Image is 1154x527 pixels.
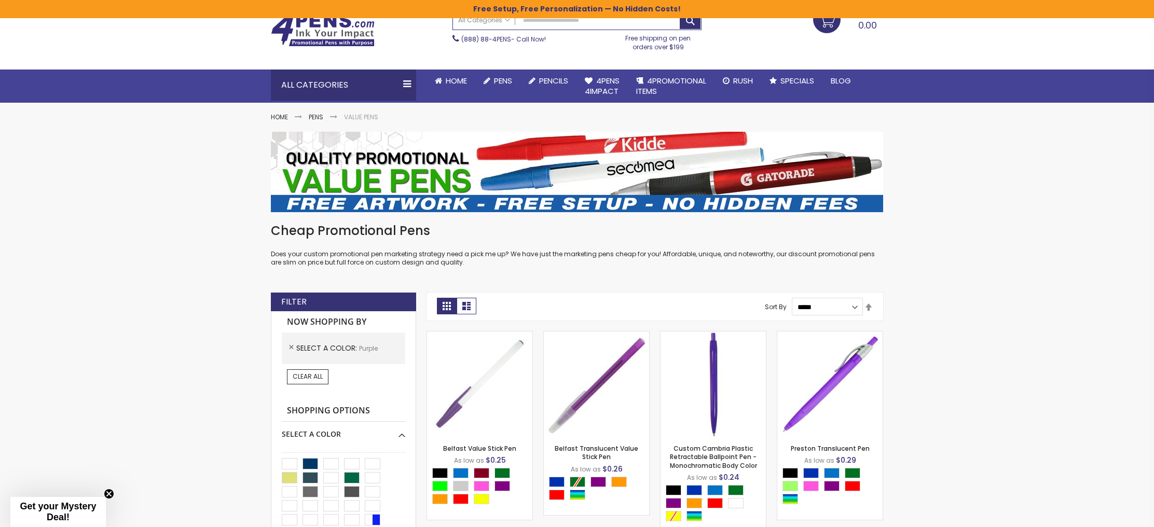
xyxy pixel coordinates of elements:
[427,331,532,437] img: Belfast Value Stick Pen-Purple
[104,489,114,499] button: Close teaser
[611,477,627,487] div: Orange
[777,331,883,340] a: Preston Translucent Pen-Purple
[443,444,516,453] a: Belfast Value Stick Pen
[782,494,798,504] div: Assorted
[344,113,378,121] strong: Value Pens
[687,473,717,482] span: As low as
[359,344,378,353] span: Purple
[824,468,840,478] div: Blue Light
[453,468,469,478] div: Blue Light
[432,468,448,478] div: Black
[494,75,512,86] span: Pens
[555,444,638,461] a: Belfast Translucent Value Stick Pen
[666,485,681,495] div: Black
[296,343,359,353] span: Select A Color
[858,19,877,32] span: 0.00
[670,444,757,469] a: Custom Cambria Plastic Retractable Ballpoint Pen - Monochromatic Body Color
[474,468,489,478] div: Burgundy
[686,498,702,508] div: Orange
[271,70,416,101] div: All Categories
[803,468,819,478] div: Blue
[544,331,649,437] img: Belfast Translucent Value Stick Pen-Purple
[281,296,307,308] strong: Filter
[453,11,515,29] a: All Categories
[271,223,883,239] h1: Cheap Promotional Pens
[437,298,457,314] strong: Grid
[544,331,649,340] a: Belfast Translucent Value Stick Pen-Purple
[549,477,649,503] div: Select A Color
[282,422,405,439] div: Select A Color
[719,472,739,482] span: $0.24
[454,456,484,465] span: As low as
[728,485,744,495] div: Green
[427,331,532,340] a: Belfast Value Stick Pen-Purple
[728,498,744,508] div: White
[570,490,585,500] div: Assorted
[486,455,506,465] span: $0.25
[271,223,883,267] div: Does your custom promotional pen marketing strategy need a pick me up? We have just the marketing...
[282,311,405,333] strong: Now Shopping by
[831,75,851,86] span: Blog
[271,13,375,47] img: 4Pens Custom Pens and Promotional Products
[282,400,405,422] strong: Shopping Options
[446,75,467,86] span: Home
[707,485,723,495] div: Blue Light
[432,494,448,504] div: Orange
[271,132,883,212] img: Value Pens
[474,481,489,491] div: Pink
[576,70,628,103] a: 4Pens4impact
[813,6,883,32] a: 0.00 0
[836,455,856,465] span: $0.29
[474,494,489,504] div: Yellow
[461,35,546,44] span: - Call Now!
[628,70,715,103] a: 4PROMOTIONALITEMS
[293,372,323,381] span: Clear All
[549,490,565,500] div: Red
[539,75,568,86] span: Pencils
[494,468,510,478] div: Green
[590,477,606,487] div: Purple
[777,331,883,437] img: Preston Translucent Pen-Purple
[761,70,822,92] a: Specials
[494,481,510,491] div: Purple
[661,331,766,437] img: Custom Cambria Plastic Retractable Ballpoint Pen - Monochromatic Body Color-Purple
[845,468,860,478] div: Green
[432,481,448,491] div: Lime Green
[585,75,620,96] span: 4Pens 4impact
[453,494,469,504] div: Red
[733,75,753,86] span: Rush
[549,477,565,487] div: Blue
[458,16,510,24] span: All Categories
[791,444,870,453] a: Preston Translucent Pen
[661,331,766,340] a: Custom Cambria Plastic Retractable Ballpoint Pen - Monochromatic Body Color-Purple
[309,113,323,121] a: Pens
[432,468,532,507] div: Select A Color
[686,511,702,521] div: Assorted
[782,481,798,491] div: Green Light
[780,75,814,86] span: Specials
[822,70,859,92] a: Blog
[571,465,601,474] span: As low as
[666,498,681,508] div: Purple
[824,481,840,491] div: Purple
[602,464,623,474] span: $0.26
[520,70,576,92] a: Pencils
[686,485,702,495] div: Blue
[804,456,834,465] span: As low as
[287,369,328,384] a: Clear All
[666,485,766,524] div: Select A Color
[845,481,860,491] div: Red
[615,30,702,51] div: Free shipping on pen orders over $199
[707,498,723,508] div: Red
[782,468,883,507] div: Select A Color
[461,35,511,44] a: (888) 88-4PENS
[453,481,469,491] div: Grey Light
[765,302,787,311] label: Sort By
[10,497,106,527] div: Get your Mystery Deal!Close teaser
[271,113,288,121] a: Home
[803,481,819,491] div: Pink
[636,75,706,96] span: 4PROMOTIONAL ITEMS
[20,501,96,522] span: Get your Mystery Deal!
[715,70,761,92] a: Rush
[427,70,475,92] a: Home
